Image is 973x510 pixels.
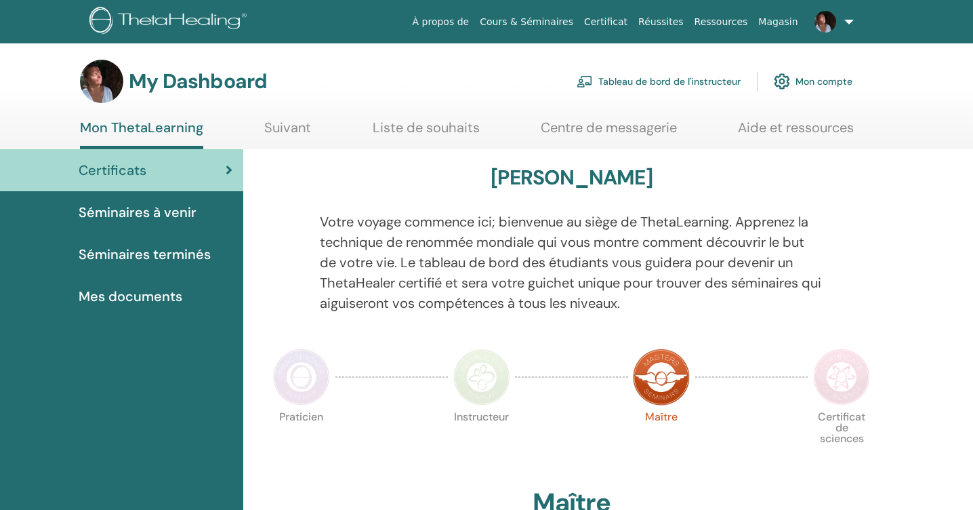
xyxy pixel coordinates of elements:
[273,412,330,469] p: Praticien
[80,60,123,103] img: default.jpg
[633,412,690,469] p: Maître
[774,70,790,93] img: cog.svg
[273,349,330,406] img: Practitioner
[491,165,653,190] h3: [PERSON_NAME]
[80,119,203,149] a: Mon ThetaLearning
[79,202,196,222] span: Séminaires à venir
[453,412,510,469] p: Instructeur
[541,119,677,146] a: Centre de messagerie
[453,349,510,406] img: Instructor
[373,119,480,146] a: Liste de souhaits
[474,9,579,35] a: Cours & Séminaires
[79,286,182,307] span: Mes documents
[129,69,267,94] h3: My Dashboard
[407,9,475,35] a: À propos de
[633,349,690,406] img: Master
[577,66,741,96] a: Tableau de bord de l'instructeur
[89,7,251,37] img: logo.png
[813,412,870,469] p: Certificat de sciences
[689,9,753,35] a: Ressources
[813,349,870,406] img: Certificate of Science
[79,244,211,264] span: Séminaires terminés
[774,66,852,96] a: Mon compte
[814,11,836,33] img: default.jpg
[738,119,854,146] a: Aide et ressources
[79,160,146,180] span: Certificats
[579,9,633,35] a: Certificat
[264,119,311,146] a: Suivant
[320,212,823,313] p: Votre voyage commence ici; bienvenue au siège de ThetaLearning. Apprenez la technique de renommée...
[577,75,593,87] img: chalkboard-teacher.svg
[753,9,803,35] a: Magasin
[633,9,688,35] a: Réussites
